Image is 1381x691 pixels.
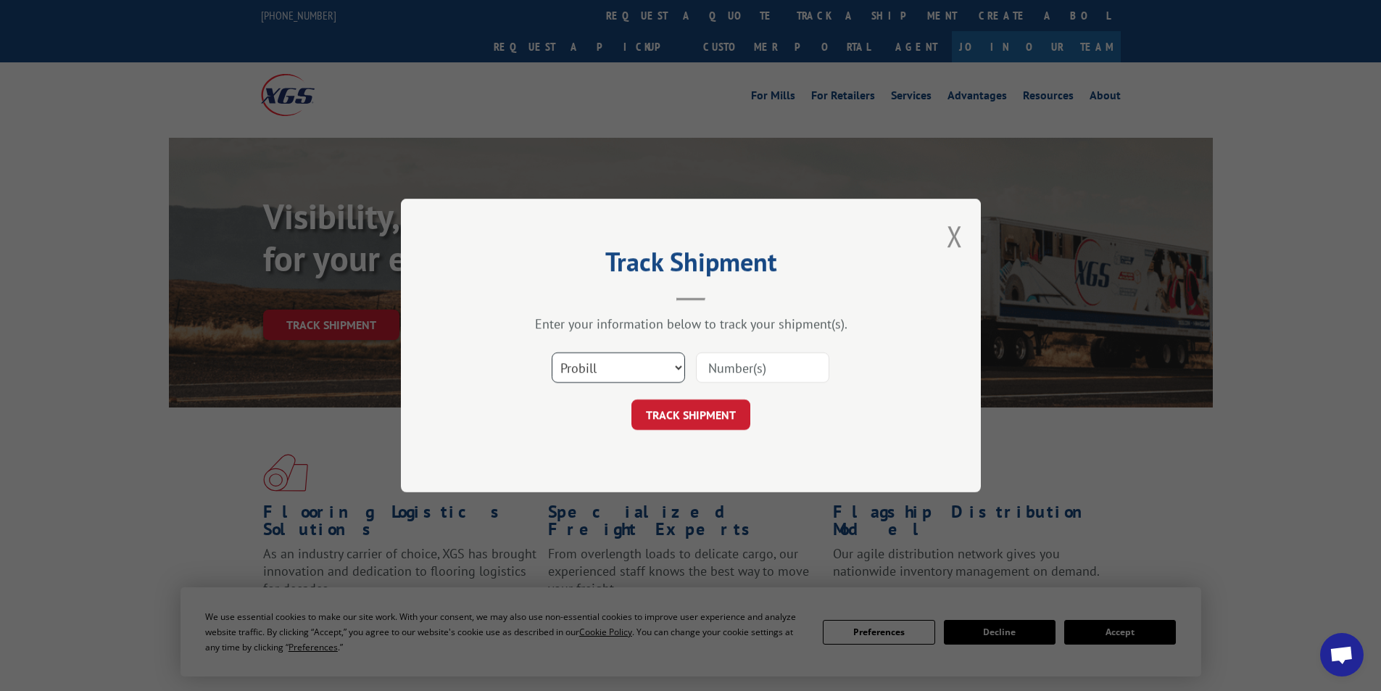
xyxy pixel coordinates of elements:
h2: Track Shipment [473,252,908,279]
button: Close modal [947,217,963,255]
button: TRACK SHIPMENT [631,400,750,430]
input: Number(s) [696,352,829,383]
div: Enter your information below to track your shipment(s). [473,315,908,332]
div: Open chat [1320,633,1364,676]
